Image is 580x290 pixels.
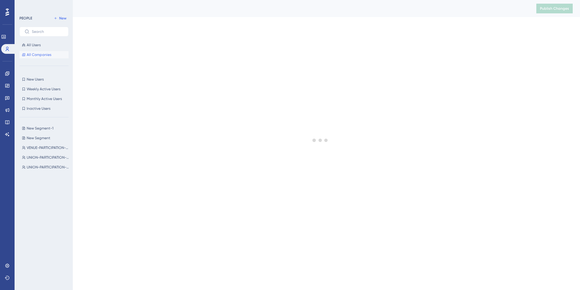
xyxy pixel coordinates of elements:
span: New Segment [27,136,50,140]
button: Weekly Active Users [19,85,69,93]
button: New Segment [19,134,72,142]
span: New Segment-1 [27,126,53,131]
button: All Companies [19,51,69,58]
button: UNION-PARTICIPATION-REPORTS AREA [19,154,72,161]
span: UNION-PARTICIPATION-REPORTS AREA [27,155,70,160]
span: Inactive Users [27,106,50,111]
button: VENUE-PARTICIPATION-DASHBOARD [19,144,72,151]
span: Weekly Active Users [27,87,60,91]
span: UNION-PARTICIPATION-DASHBOARD [27,165,70,170]
button: All Users [19,41,69,49]
span: Monthly Active Users [27,96,62,101]
span: New [59,16,66,21]
span: VENUE-PARTICIPATION-DASHBOARD [27,145,70,150]
button: UNION-PARTICIPATION-DASHBOARD [19,164,72,171]
span: All Users [27,43,41,47]
button: Publish Changes [536,4,573,13]
button: Monthly Active Users [19,95,69,102]
button: New Segment-1 [19,125,72,132]
span: All Companies [27,52,51,57]
button: New [52,15,69,22]
div: PEOPLE [19,16,32,21]
input: Search [32,29,63,34]
button: New Users [19,76,69,83]
button: Inactive Users [19,105,69,112]
span: Publish Changes [540,6,569,11]
span: New Users [27,77,44,82]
